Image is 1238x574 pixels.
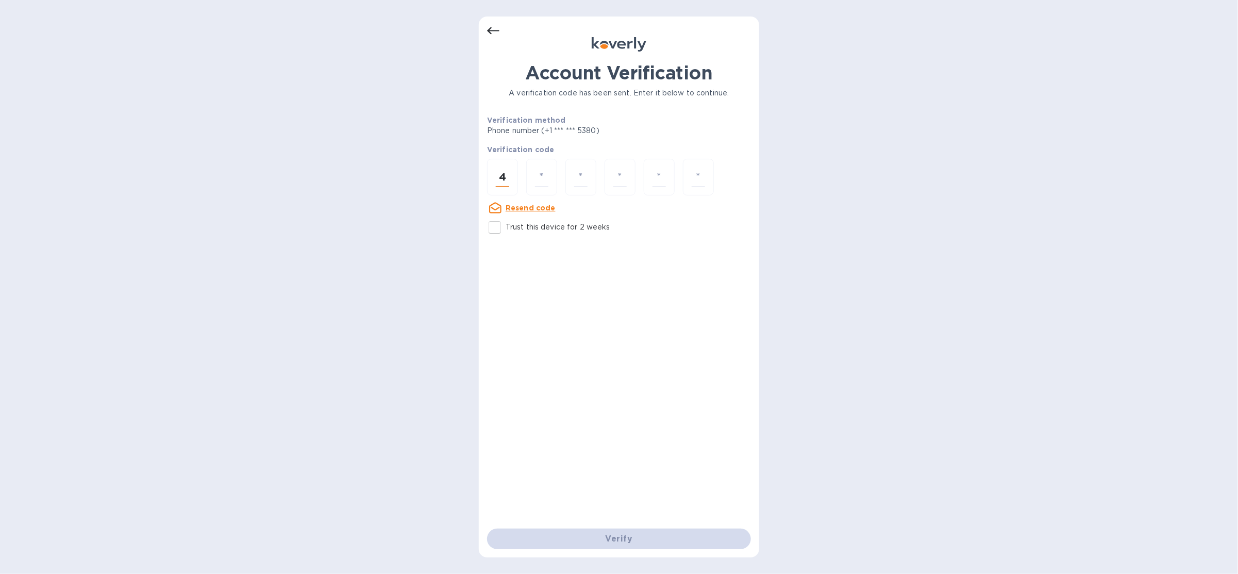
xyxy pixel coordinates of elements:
[506,222,610,233] p: Trust this device for 2 weeks
[506,204,556,212] u: Resend code
[487,125,678,136] p: Phone number (+1 *** *** 5380)
[487,116,566,124] b: Verification method
[487,88,751,99] p: A verification code has been sent. Enter it below to continue.
[487,62,751,84] h1: Account Verification
[487,144,751,155] p: Verification code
